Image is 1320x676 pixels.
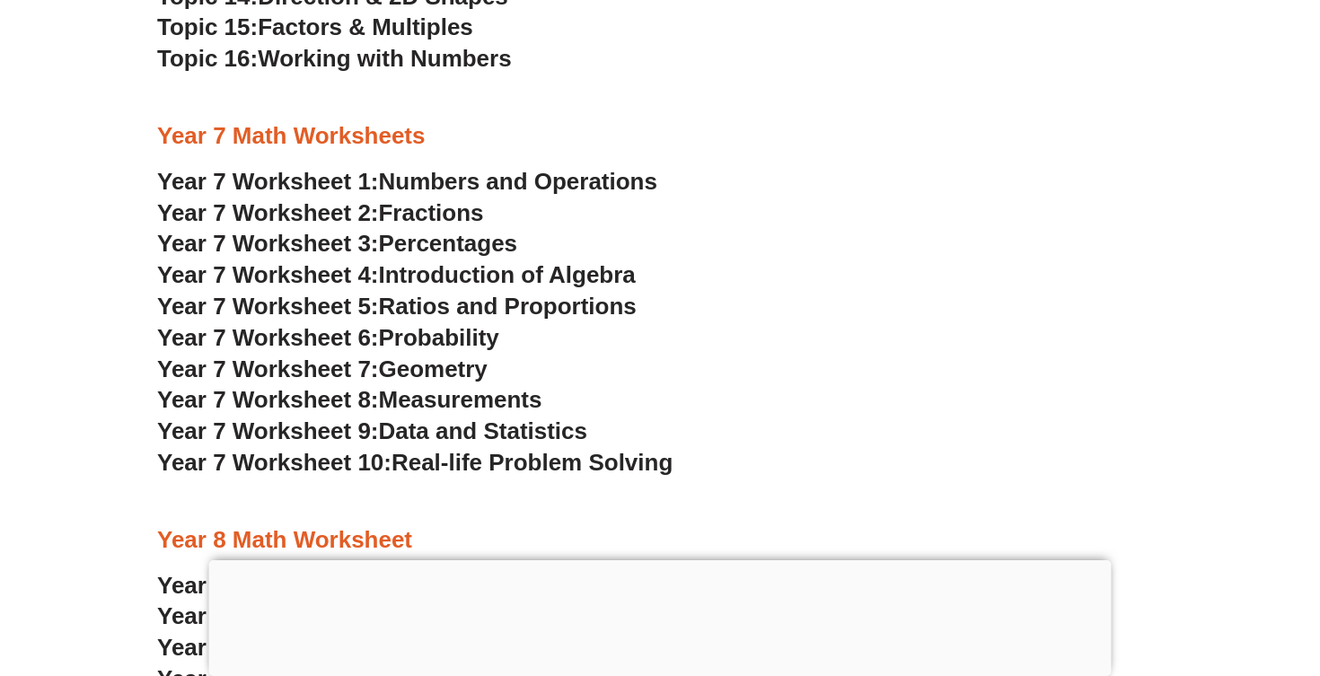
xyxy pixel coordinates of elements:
iframe: Chat Widget [1012,473,1320,676]
a: Year 8 Worksheet 2:Working with numbers [157,602,629,629]
span: Topic 16: [157,45,258,72]
h3: Year 8 Math Worksheet [157,525,1163,556]
a: Topic 15:Factors & Multiples [157,13,473,40]
span: Year 8 Worksheet 3: [157,634,379,661]
a: Year 7 Worksheet 3:Percentages [157,230,517,257]
span: Working with Numbers [258,45,511,72]
a: Year 7 Worksheet 1:Numbers and Operations [157,168,657,195]
a: Topic 16:Working with Numbers [157,45,512,72]
span: Geometry [379,356,488,382]
span: Year 7 Worksheet 10: [157,449,392,476]
span: Data and Statistics [379,417,588,444]
a: Year 7 Worksheet 4:Introduction of Algebra [157,261,636,288]
span: Year 7 Worksheet 2: [157,199,379,226]
span: Ratios and Proportions [379,293,637,320]
span: Year 7 Worksheet 4: [157,261,379,288]
h3: Year 7 Math Worksheets [157,121,1163,152]
span: Introduction of Algebra [379,261,636,288]
a: Year 8 Worksheet 3:[PERSON_NAME]'s theorem [157,634,691,661]
span: Probability [379,324,499,351]
span: Year 7 Worksheet 9: [157,417,379,444]
a: Year 7 Worksheet 9:Data and Statistics [157,417,587,444]
span: Year 7 Worksheet 5: [157,293,379,320]
iframe: Advertisement [209,560,1112,672]
a: Year 7 Worksheet 8:Measurements [157,386,541,413]
span: Factors & Multiples [258,13,473,40]
span: Year 7 Worksheet 8: [157,386,379,413]
span: Year 7 Worksheet 6: [157,324,379,351]
span: Percentages [379,230,518,257]
span: Year 7 Worksheet 7: [157,356,379,382]
span: Year 8 Worksheet 2: [157,602,379,629]
a: Year 7 Worksheet 7:Geometry [157,356,488,382]
a: Year 7 Worksheet 6:Probability [157,324,499,351]
span: Numbers and Operations [379,168,657,195]
span: Year 7 Worksheet 1: [157,168,379,195]
a: Year 7 Worksheet 10:Real-life Problem Solving [157,449,673,476]
span: Year 8 Worksheet 1: [157,572,379,599]
span: Year 7 Worksheet 3: [157,230,379,257]
a: Year 7 Worksheet 2:Fractions [157,199,483,226]
span: Topic 15: [157,13,258,40]
span: Real-life Problem Solving [392,449,673,476]
span: Fractions [379,199,484,226]
a: Year 8 Worksheet 1:Algebra [157,572,465,599]
a: Year 7 Worksheet 5:Ratios and Proportions [157,293,637,320]
span: Measurements [379,386,542,413]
